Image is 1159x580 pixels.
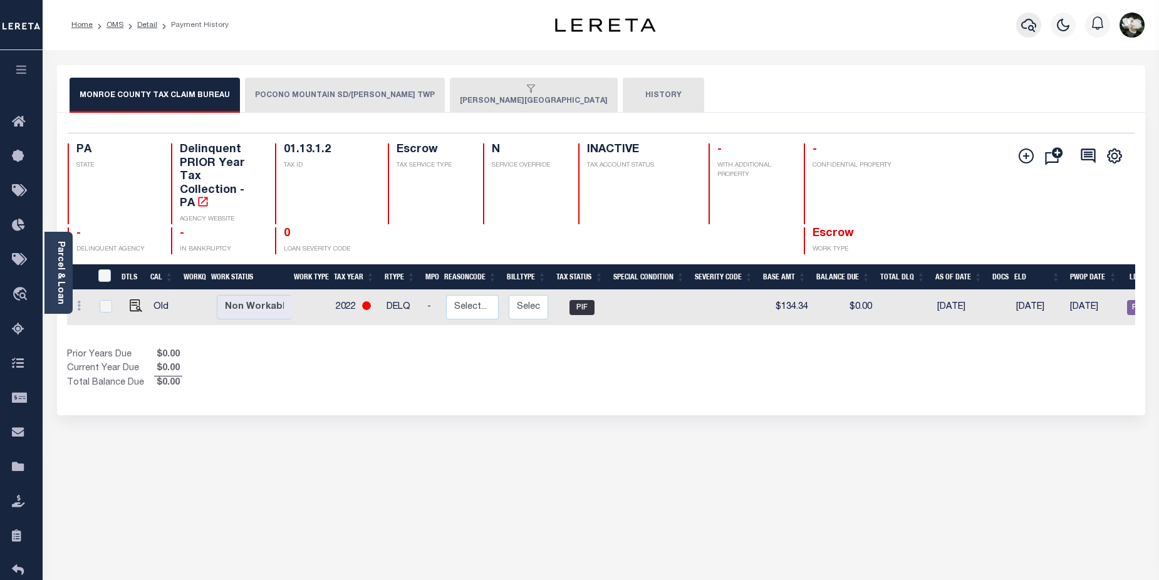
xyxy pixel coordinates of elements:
[67,264,91,290] th: &nbsp;&nbsp;&nbsp;&nbsp;&nbsp;&nbsp;&nbsp;&nbsp;&nbsp;&nbsp;
[148,290,183,325] td: Old
[875,264,930,290] th: Total DLQ: activate to sort column ascending
[157,19,229,31] li: Payment History
[284,143,373,157] h4: 01.13.1.2
[717,161,789,180] p: WITH ADDITIONAL PROPERTY
[180,228,184,239] span: -
[76,228,81,239] span: -
[329,264,380,290] th: Tax Year: activate to sort column ascending
[608,264,690,290] th: Special Condition: activate to sort column ascending
[145,264,179,290] th: CAL: activate to sort column ascending
[76,161,157,170] p: STATE
[206,264,291,290] th: Work Status
[154,376,182,390] span: $0.00
[422,290,441,325] td: -
[987,264,1009,290] th: Docs
[813,144,817,155] span: -
[117,264,145,290] th: DTLS
[107,21,123,29] a: OMS
[180,245,260,254] p: IN BANKRUPTCY
[245,78,445,113] button: POCONO MOUNTAIN SD/[PERSON_NAME] TWP
[551,264,608,290] th: Tax Status: activate to sort column ascending
[180,143,260,211] h4: Delinquent PRIOR Year Tax Collection - PA
[717,144,722,155] span: -
[623,78,704,113] button: HISTORY
[1065,264,1122,290] th: PWOP Date: activate to sort column ascending
[932,290,989,325] td: [DATE]
[450,78,618,113] button: [PERSON_NAME][GEOGRAPHIC_DATA]
[284,228,290,239] span: 0
[587,161,694,170] p: TAX ACCOUNT STATUS
[382,290,422,325] td: DELQ
[813,290,877,325] td: $0.00
[67,376,154,390] td: Total Balance Due
[76,143,157,157] h4: PA
[492,143,563,157] h4: N
[502,264,551,290] th: BillType: activate to sort column ascending
[1122,264,1157,290] th: LD: activate to sort column ascending
[71,21,93,29] a: Home
[67,348,154,362] td: Prior Years Due
[284,161,373,170] p: TAX ID
[362,301,371,310] img: RedCircle.png
[492,161,563,170] p: SERVICE OVERRIDE
[154,362,182,376] span: $0.00
[137,21,157,29] a: Detail
[439,264,502,290] th: ReasonCode: activate to sort column ascending
[811,264,875,290] th: Balance Due: activate to sort column ascending
[930,264,987,290] th: As of Date: activate to sort column ascending
[813,161,893,170] p: CONFIDENTIAL PROPERTY
[690,264,758,290] th: Severity Code: activate to sort column ascending
[555,18,655,32] img: logo-dark.svg
[813,245,893,254] p: WORK TYPE
[56,241,65,304] a: Parcel & Loan
[76,245,157,254] p: DELINQUENT AGENCY
[180,215,260,224] p: AGENCY WEBSITE
[331,290,382,325] td: 2022
[1011,290,1065,325] td: [DATE]
[91,264,117,290] th: &nbsp;
[569,300,595,315] span: PIF
[380,264,420,290] th: RType: activate to sort column ascending
[179,264,206,290] th: WorkQ
[70,78,240,113] button: MONROE COUNTY TAX CLAIM BUREAU
[67,362,154,376] td: Current Year Due
[12,287,32,303] i: travel_explore
[397,143,468,157] h4: Escrow
[154,348,182,362] span: $0.00
[1127,303,1152,312] a: REC
[420,264,439,290] th: MPO
[289,264,329,290] th: Work Type
[1009,264,1065,290] th: ELD: activate to sort column ascending
[758,264,811,290] th: Base Amt: activate to sort column ascending
[587,143,694,157] h4: INACTIVE
[397,161,468,170] p: TAX SERVICE TYPE
[284,245,373,254] p: LOAN SEVERITY CODE
[1127,300,1152,315] span: REC
[760,290,813,325] td: $134.34
[1065,290,1122,325] td: [DATE]
[813,228,854,239] span: Escrow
